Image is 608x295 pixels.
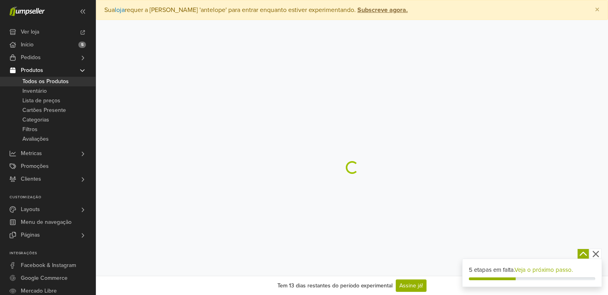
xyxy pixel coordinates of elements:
[21,259,76,272] span: Facebook & Instagram
[10,195,96,200] p: Customização
[21,64,43,77] span: Produtos
[357,6,408,14] strong: Subscreve agora.
[514,266,573,273] a: Veja o próximo passo.
[595,4,600,16] span: ×
[277,281,393,290] div: Tem 13 dias restantes do período experimental
[21,203,40,216] span: Layouts
[21,160,49,173] span: Promoções
[396,279,427,292] a: Assine já!
[10,251,96,256] p: Integrações
[22,134,49,144] span: Avaliações
[22,86,47,96] span: Inventário
[21,229,40,241] span: Páginas
[21,147,42,160] span: Metricas
[22,115,49,125] span: Categorias
[22,77,69,86] span: Todos os Produtos
[115,6,125,14] a: loja
[22,96,60,106] span: Lista de preços
[22,125,38,134] span: Filtros
[21,51,41,64] span: Pedidos
[21,272,68,285] span: Google Commerce
[21,38,34,51] span: Início
[78,42,86,48] span: 5
[21,173,41,185] span: Clientes
[469,265,595,275] div: 5 etapas em falta.
[22,106,66,115] span: Cartões Presente
[21,26,39,38] span: Ver loja
[587,0,608,20] button: Close
[21,216,72,229] span: Menu de navegação
[356,6,408,14] a: Subscreve agora.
